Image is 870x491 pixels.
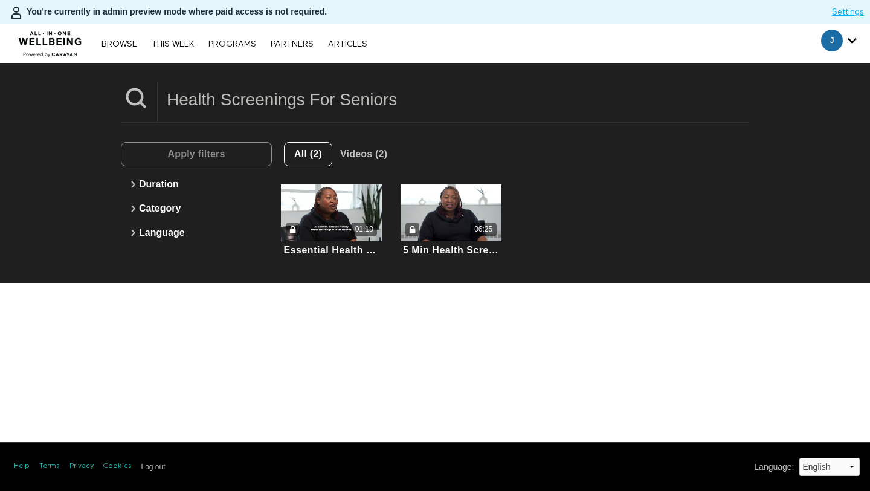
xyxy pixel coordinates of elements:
[401,184,501,258] a: 5 Min Health Screenings For Seniors06:255 Min Health Screenings For Seniors
[403,244,499,256] div: 5 Min Health Screenings For Seniors
[812,24,866,63] div: Secondary
[14,22,87,59] img: CARAVAN
[340,149,387,159] span: Videos (2)
[281,184,382,258] a: Essential Health Screenings For Seniors (Highlight)01:18Essential Health Screenings For Seniors (...
[95,37,373,50] nav: Primary
[283,244,379,256] div: Essential Health Screenings For Seniors (Highlight)
[284,142,332,166] button: All (2)
[265,40,320,48] a: PARTNERS
[332,142,395,166] button: Videos (2)
[832,6,864,18] a: Settings
[127,221,266,245] button: Language
[127,197,266,221] button: Category
[474,224,492,235] div: 06:25
[69,461,94,472] a: Privacy
[355,224,373,235] div: 01:18
[158,83,749,116] input: Search
[322,40,373,48] a: ARTICLES
[9,5,24,20] img: person-bdfc0eaa9744423c596e6e1c01710c89950b1dff7c83b5d61d716cfd8139584f.svg
[141,463,166,471] input: Log out
[754,461,794,473] label: Language :
[202,40,262,48] a: PROGRAMS
[146,40,200,48] a: THIS WEEK
[95,40,143,48] a: Browse
[103,461,132,472] a: Cookies
[39,461,60,472] a: Terms
[294,149,322,159] span: All (2)
[14,461,30,472] a: Help
[127,172,266,197] button: Duration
